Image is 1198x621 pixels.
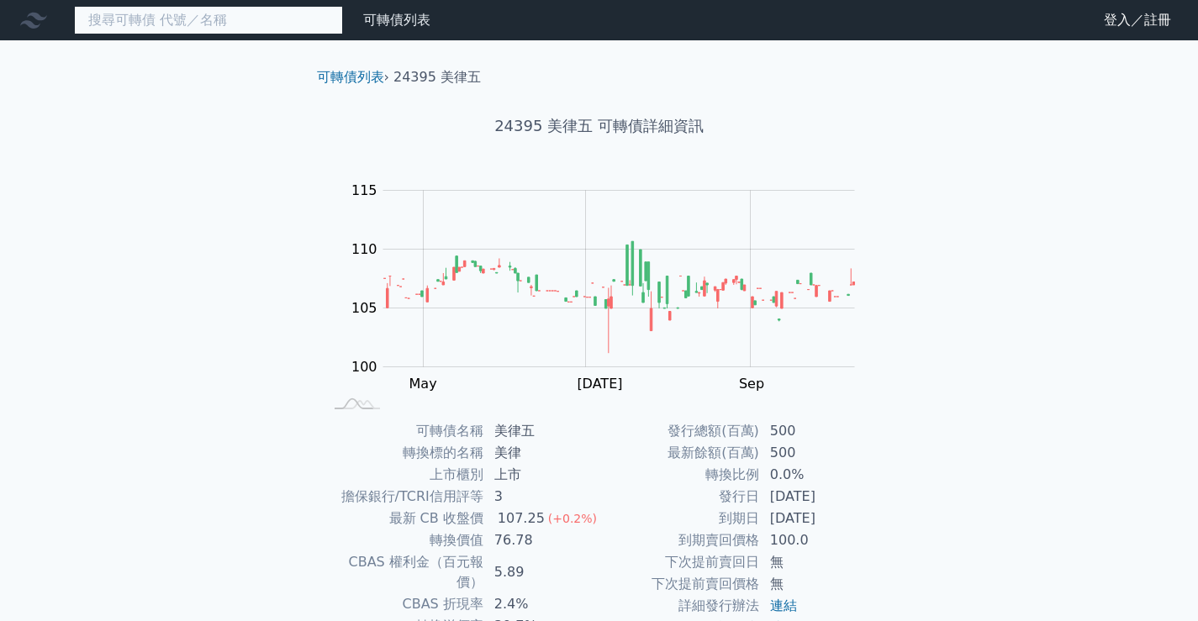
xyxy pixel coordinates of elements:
td: CBAS 權利金（百元報價） [324,551,484,593]
iframe: Chat Widget [1114,540,1198,621]
tspan: 115 [351,182,377,198]
td: 3 [484,486,599,508]
td: 下次提前賣回日 [599,551,760,573]
td: 發行日 [599,486,760,508]
g: Chart [342,182,880,392]
td: 上市 [484,464,599,486]
a: 可轉債列表 [317,69,384,85]
td: 美律 [484,442,599,464]
tspan: May [409,376,437,392]
a: 登入／註冊 [1090,7,1185,34]
td: 詳細發行辦法 [599,595,760,617]
td: 到期日 [599,508,760,529]
td: CBAS 折現率 [324,593,484,615]
tspan: 110 [351,241,377,257]
td: 無 [760,573,875,595]
td: 上市櫃別 [324,464,484,486]
td: 擔保銀行/TCRI信用評等 [324,486,484,508]
td: 可轉債名稱 [324,420,484,442]
td: 到期賣回價格 [599,529,760,551]
h1: 24395 美律五 可轉債詳細資訊 [303,114,895,138]
td: 500 [760,420,875,442]
div: 聊天小工具 [1114,540,1198,621]
input: 搜尋可轉債 代號／名稱 [74,6,343,34]
td: 最新餘額(百萬) [599,442,760,464]
td: 100.0 [760,529,875,551]
td: 2.4% [484,593,599,615]
td: [DATE] [760,486,875,508]
td: 下次提前賣回價格 [599,573,760,595]
a: 連結 [770,597,797,613]
td: 轉換標的名稱 [324,442,484,464]
tspan: Sep [739,376,764,392]
li: › [317,67,389,87]
span: (+0.2%) [548,512,597,525]
td: 0.0% [760,464,875,486]
a: 可轉債列表 [363,12,430,28]
td: 轉換比例 [599,464,760,486]
tspan: [DATE] [577,376,622,392]
td: 500 [760,442,875,464]
div: 107.25 [494,508,548,529]
td: 76.78 [484,529,599,551]
td: 無 [760,551,875,573]
td: 最新 CB 收盤價 [324,508,484,529]
tspan: 105 [351,300,377,316]
td: 轉換價值 [324,529,484,551]
tspan: 100 [351,359,377,375]
td: 美律五 [484,420,599,442]
td: 5.89 [484,551,599,593]
li: 24395 美律五 [393,67,481,87]
td: 發行總額(百萬) [599,420,760,442]
td: [DATE] [760,508,875,529]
